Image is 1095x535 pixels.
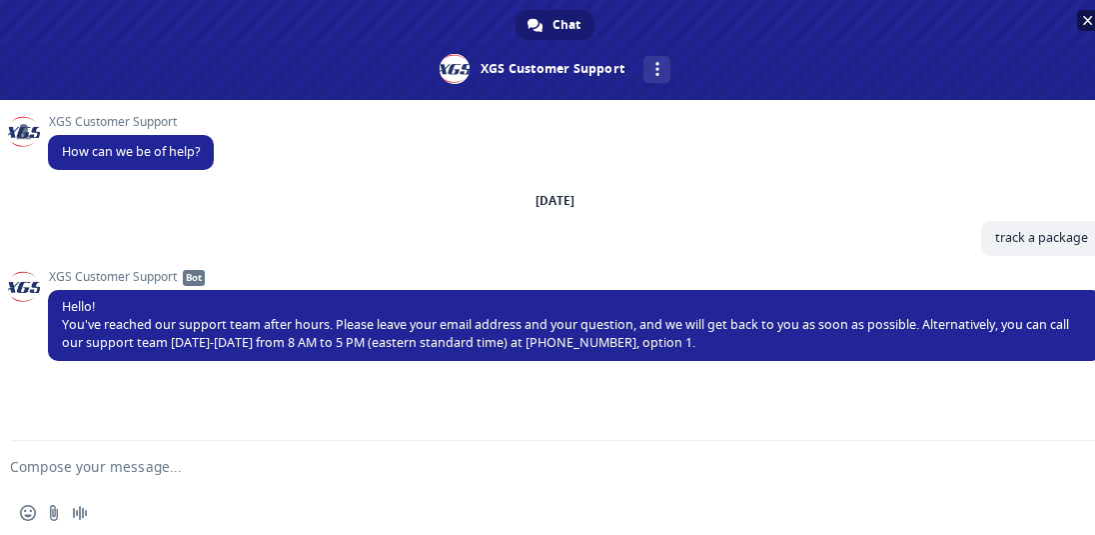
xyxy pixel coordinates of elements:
div: More channels [643,56,670,83]
span: Audio message [72,505,88,521]
span: Send a file [46,505,62,521]
span: track a package [995,229,1088,246]
span: How can we be of help? [62,143,200,160]
span: Hello! You've reached our support team after hours. Please leave your email address and your ques... [62,298,1069,351]
div: [DATE] [536,195,574,207]
textarea: Compose your message... [10,458,1036,476]
span: Chat [552,10,580,40]
span: Bot [183,270,205,286]
span: Insert an emoji [20,505,36,521]
div: Chat [516,10,594,40]
span: XGS Customer Support [48,115,214,129]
